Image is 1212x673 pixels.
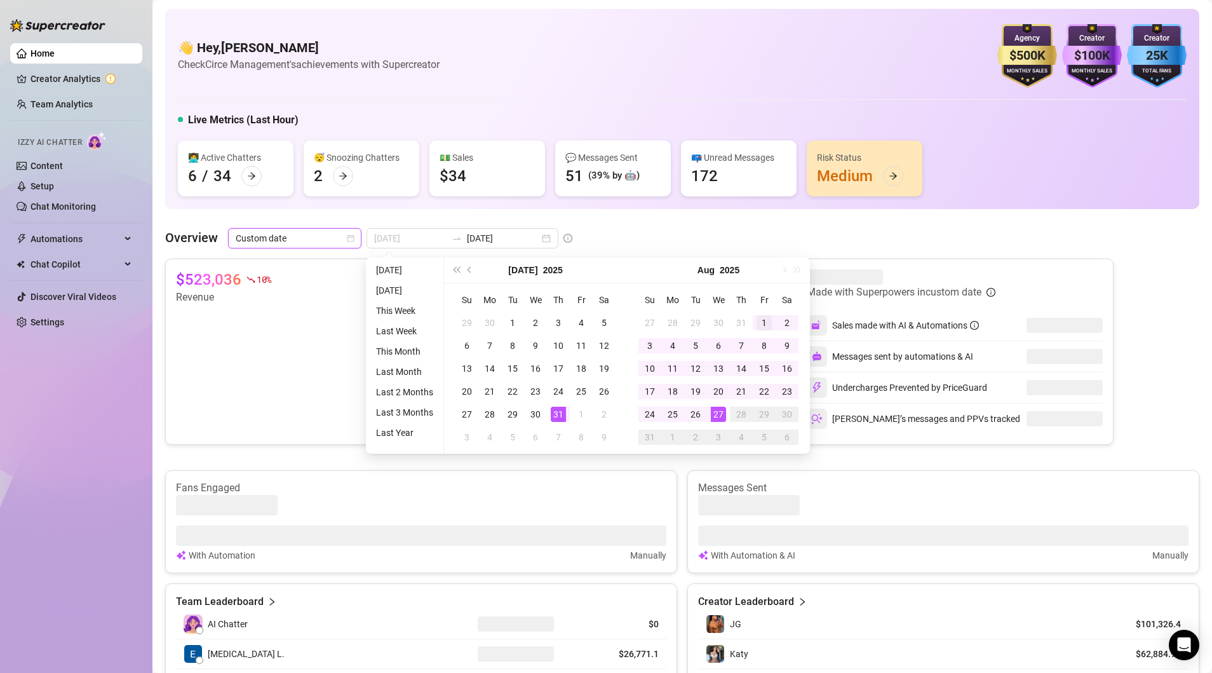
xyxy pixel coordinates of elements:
td: 2025-07-05 [593,311,616,334]
td: 2025-08-12 [684,357,707,380]
td: 2025-07-08 [501,334,524,357]
img: logo-BBDzfeDw.svg [10,19,105,32]
a: Settings [30,317,64,327]
div: 9 [528,338,543,353]
th: We [524,289,547,311]
div: 22 [757,384,772,399]
article: Manually [1152,548,1188,562]
th: Tu [684,289,707,311]
div: 6 [528,430,543,445]
div: 10 [642,361,657,376]
input: Start date [374,231,447,245]
td: 2025-08-11 [661,357,684,380]
span: 10 % [257,273,271,285]
div: 30 [711,315,726,330]
td: 2025-08-30 [776,403,798,426]
td: 2025-07-29 [684,311,707,334]
td: 2025-07-30 [524,403,547,426]
div: 14 [482,361,497,376]
span: calendar [347,235,354,242]
div: 29 [459,315,475,330]
a: Discover Viral Videos [30,292,116,302]
div: Creator [1062,32,1122,44]
td: 2025-08-03 [638,334,661,357]
article: Revenue [176,290,271,305]
div: 2 [779,315,795,330]
td: 2025-07-18 [570,357,593,380]
th: Su [455,289,478,311]
div: 5 [688,338,703,353]
article: Check Circe Management's achievements with Supercreator [178,57,440,72]
td: 2025-07-01 [501,311,524,334]
span: info-circle [970,321,979,330]
div: 2 [314,166,323,186]
th: Sa [776,289,798,311]
article: With Automation & AI [711,548,795,562]
div: 30 [528,407,543,422]
img: svg%3e [811,382,823,393]
div: 📪 Unread Messages [691,151,786,165]
button: Choose a month [697,257,715,283]
span: info-circle [563,234,572,243]
td: 2025-07-25 [570,380,593,403]
div: 5 [596,315,612,330]
div: 10 [551,338,566,353]
div: 30 [482,315,497,330]
span: right [798,594,807,609]
td: 2025-08-06 [707,334,730,357]
td: 2025-08-13 [707,357,730,380]
img: svg%3e [812,351,822,362]
span: arrow-right [339,172,347,180]
td: 2025-08-05 [501,426,524,449]
div: 25K [1127,46,1187,65]
td: 2025-08-22 [753,380,776,403]
div: 20 [711,384,726,399]
div: 12 [596,338,612,353]
div: 16 [779,361,795,376]
li: Last 3 Months [371,405,438,420]
div: 172 [691,166,718,186]
div: Undercharges Prevented by PriceGuard [807,377,987,398]
th: Sa [593,289,616,311]
div: Sales made with AI & Automations [832,318,979,332]
img: AI Chatter [87,132,107,150]
div: 18 [574,361,589,376]
div: 4 [734,430,749,445]
div: 17 [642,384,657,399]
div: 29 [757,407,772,422]
div: 21 [734,384,749,399]
div: 3 [459,430,475,445]
div: 31 [551,407,566,422]
div: 💵 Sales [440,151,535,165]
div: Risk Status [817,151,912,165]
img: Katy [706,645,724,663]
div: 2 [688,430,703,445]
div: 20 [459,384,475,399]
div: 17 [551,361,566,376]
span: fall [246,275,255,284]
td: 2025-07-07 [478,334,501,357]
td: 2025-08-25 [661,403,684,426]
div: 5 [757,430,772,445]
article: Creator Leaderboard [698,594,794,609]
span: to [452,233,462,243]
a: Setup [30,181,54,191]
td: 2025-08-02 [593,403,616,426]
img: Exon Locsin [184,645,202,663]
td: 2025-09-03 [707,426,730,449]
td: 2025-08-27 [707,403,730,426]
div: 3 [551,315,566,330]
li: Last Month [371,364,438,379]
div: 34 [213,166,231,186]
article: With Automation [189,548,255,562]
td: 2025-07-21 [478,380,501,403]
span: arrow-right [247,172,256,180]
div: 51 [565,166,583,186]
div: 6 [779,430,795,445]
div: 31 [642,430,657,445]
div: 26 [596,384,612,399]
article: Manually [630,548,666,562]
td: 2025-08-23 [776,380,798,403]
div: 4 [482,430,497,445]
button: Choose a year [720,257,739,283]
